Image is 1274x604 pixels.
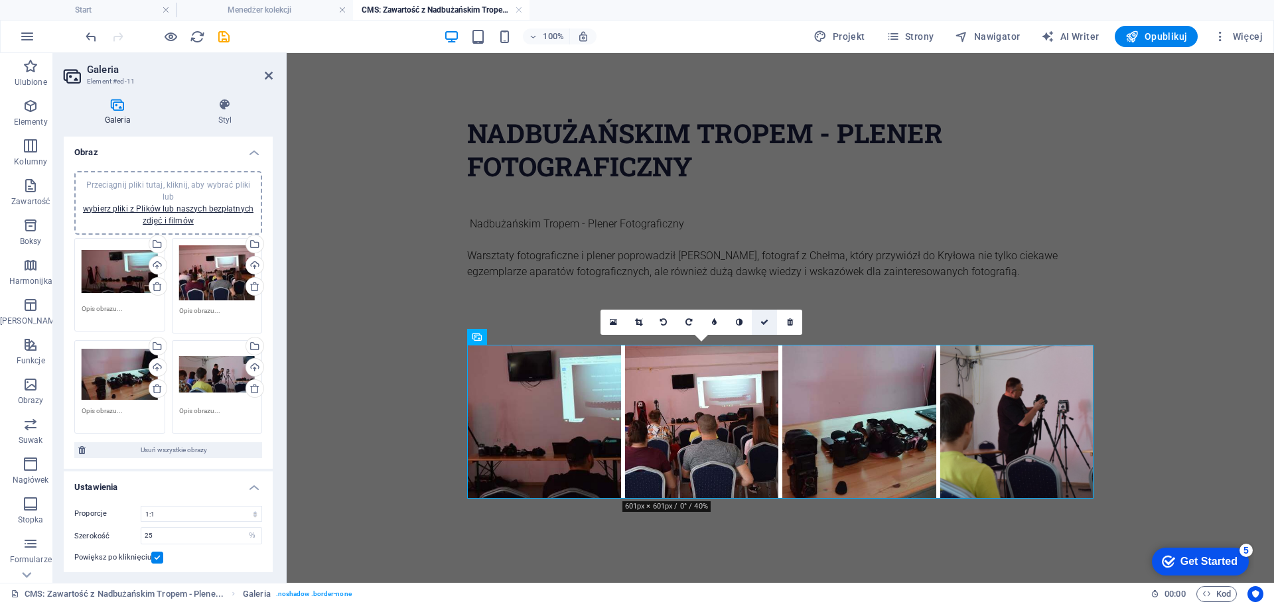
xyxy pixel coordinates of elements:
[243,586,271,602] span: Kliknij, aby zaznaczyć. Kliknij dwukrotnie, aby edytować
[1208,26,1268,47] button: Więcej
[11,586,224,602] a: Kliknij, aby anulować zaznaczenie. Kliknij dwukrotnie, aby otworzyć Strony
[543,29,564,44] h6: 100%
[163,29,178,44] button: Kliknij tutaj, aby wyjść z trybu podglądu i kontynuować edycję
[87,64,273,76] h2: Galeria
[216,29,232,44] button: save
[676,310,701,335] a: Obróć w prawo o 90°
[11,196,50,207] p: Zawartość
[64,98,177,126] h4: Galeria
[1196,586,1237,602] button: Kod
[1151,586,1186,602] h6: Czas sesji
[727,310,752,335] a: Skala szarości
[881,26,940,47] button: Strony
[10,554,52,565] p: Formularze
[1174,589,1176,599] span: :
[87,76,246,88] h3: Element #ed-11
[84,29,99,44] i: Cofnij: Zmień obrazy z galerii (Ctrl+Z)
[74,550,151,566] label: Powiększ po kliknięciu
[886,30,934,43] span: Strony
[808,26,870,47] button: Projekt
[98,3,111,16] div: 5
[64,471,273,495] h4: Ustawienia
[74,506,141,522] label: Proporcje
[777,310,802,335] a: Usuń obraz
[1202,586,1231,602] span: Kod
[64,137,273,160] h4: Obraz
[39,15,96,27] div: Get Started
[83,180,253,225] span: Przeciągnij pliki tutaj, kliknij, aby wybrać pliki lub
[15,77,47,88] p: Ulubione
[177,3,353,17] h4: Menedżer kolekcji
[11,7,107,34] div: Get Started 5 items remaining, 0% complete
[626,310,651,335] a: Moduł przycinania
[1041,30,1099,43] span: AI Writer
[14,156,47,167] p: Kolumny
[1125,30,1187,43] span: Opublikuj
[1036,26,1104,47] button: AI Writer
[701,310,727,335] a: Rozmyj
[74,532,141,540] label: Szerokość
[9,276,52,286] p: Harmonijka
[19,435,43,446] p: Suwak
[179,347,255,400] div: 528033298_1332981778833063_6386856589667273736_n-niXFwRG7EWQmWZS1HCxiPw.jpg
[13,475,49,485] p: Nagłówek
[17,355,45,366] p: Funkcje
[177,98,273,126] h4: Styl
[1115,26,1198,47] button: Opublikuj
[179,245,255,301] div: 527592666_1332981602166414_3261628055069080911_n-lahwVk6LSAVUvwfnu6cs0w.jpg
[752,310,777,335] a: Potwierdź ( Ctrl ⏎ )
[243,586,352,602] nav: breadcrumb
[83,204,253,225] a: wybierz pliki z Plików lub naszych bezpłatnych zdjęć i filmów
[82,245,158,298] div: 2-OVpULiRhqiC0CCpiqTq6nw.jpg
[651,310,676,335] a: Obróć w lewo o 90°
[1247,586,1263,602] button: Usercentrics
[276,586,352,602] span: . noshadow .border-none
[950,26,1025,47] button: Nawigator
[601,310,626,335] a: Wybierz pliki z menedżera plików, zdjęć stockowych lub prześlij plik(i)
[74,571,142,587] label: Responsywność
[216,29,232,44] i: Zapisz (Ctrl+S)
[189,29,205,44] button: reload
[1165,586,1185,602] span: 00 00
[1214,30,1263,43] span: Więcej
[90,442,258,458] span: Usuń wszystkie obrazy
[955,30,1020,43] span: Nawigator
[18,514,44,525] p: Stopka
[814,30,865,43] span: Projekt
[190,29,205,44] i: Przeładuj stronę
[82,347,158,400] div: 528172612_1332982362166338_97039894999905415_n-jqYwBi46IreZyekfysCfGg.jpg
[523,29,570,44] button: 100%
[74,442,262,458] button: Usuń wszystkie obrazy
[353,3,530,17] h4: CMS: Zawartość z Nadbużańskim Tropem - Plene...
[808,26,870,47] div: Projekt (Ctrl+Alt+Y)
[577,30,589,42] i: Po zmianie rozmiaru automatycznie dostosowuje poziom powiększenia do wybranego urządzenia.
[18,395,44,406] p: Obrazy
[20,236,42,247] p: Boksy
[83,29,99,44] button: undo
[14,117,48,127] p: Elementy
